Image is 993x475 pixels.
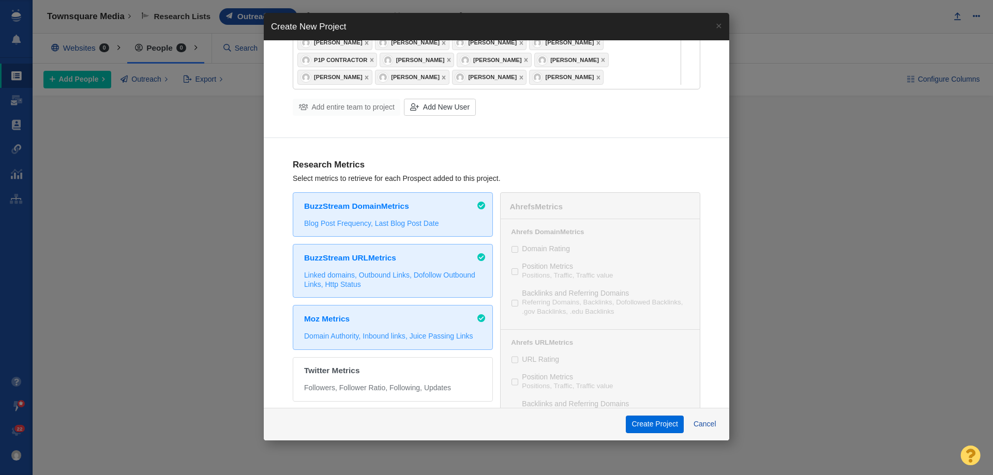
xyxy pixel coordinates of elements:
div: [PERSON_NAME] [314,40,363,45]
img: 7fb476f5f58765841e71330b60249933 [461,56,469,64]
h6: Ahrefs URL Metrics [511,339,689,347]
span: .edu Backlinks [566,308,614,315]
span: Linked domains [304,271,355,279]
div: [PERSON_NAME] [468,74,517,80]
span: Traffic value [573,382,613,390]
div: [PERSON_NAME] [550,57,599,63]
span: Traffic [550,271,572,279]
input: Domain Rating [511,246,518,253]
div: [PERSON_NAME] [473,57,522,63]
span: Blog Post Frequency [304,219,371,227]
span: Dofollow Outbound Links [304,271,475,288]
img: 8a21b1a12a7554901d364e890baed237 [379,73,387,81]
span: Updates [420,384,451,392]
span: Domain Rating [522,244,688,253]
img: d3895725eb174adcf95c2ff5092785ef [456,39,464,47]
span: Dofollowed Backlinks [612,298,681,306]
span: Http Status [321,280,361,288]
span: Followers [304,384,335,392]
img: e993f40ed236f6fe77e44067b7a36b31 [302,56,310,64]
h6: Moz Metrics [304,314,474,324]
div: Select metrics to retrieve for each Prospect added to this project. [293,174,700,183]
span: Positions [522,382,550,390]
input: Position MetricsPositionsTrafficTraffic value [511,263,518,280]
input: Position MetricsPositionsTrafficTraffic value [511,373,518,390]
div: [PERSON_NAME] [391,40,440,45]
div: [PERSON_NAME] [391,74,440,80]
h6: Ahrefs Domain Metrics [511,228,689,236]
span: Inbound links [359,332,405,340]
h4: Create New Project [271,20,347,33]
h4: Research Metrics [293,160,700,170]
img: 7abd719ee1fba6d96e0c07da6854811f [302,39,310,47]
img: 4d4450a2c5952a6e56f006464818e682 [534,39,541,47]
div: [PERSON_NAME] [314,74,363,80]
span: Domain Authority [304,332,359,340]
img: c6c840d8309257a309cae60c080705bc [379,39,387,47]
span: Referring Domains [522,298,579,306]
span: Add entire team to project [312,102,395,113]
span: Last Blog Post Date [371,219,439,227]
h6: BuzzStream URL Metrics [304,253,474,263]
button: Cancel [687,416,722,433]
h6: Ahrefs Metrics [510,202,693,211]
img: 47e1d61dd88fa127792a5b60767bc1b5 [534,73,541,81]
img: 0314ba9bc0da475c6e6517af6cbbb74d [384,56,392,64]
span: Backlinks and Referring Domains [522,288,688,298]
span: Follower Ratio [335,384,385,392]
img: 0a657928374d280f0cbdf2a1688580e1 [456,73,464,81]
span: Backlinks and Referring Domains [522,399,688,408]
span: URL Rating [522,355,688,364]
div: [PERSON_NAME] [468,40,517,45]
span: Position Metrics [522,372,688,381]
input: URL Rating [511,356,518,363]
span: Outbound Links [355,271,410,279]
h6: BuzzStream Domain Metrics [304,202,474,211]
button: × [709,13,729,38]
div: [PERSON_NAME] [546,40,594,45]
a: Add New User [404,99,475,116]
span: Position Metrics [522,262,688,271]
div: P1P Contractor [314,57,367,63]
span: Positions [522,271,550,279]
input: Backlinks and Referring DomainsReferring DomainsBacklinksDofollowed Backlinks.gov Backlinks.edu B... [511,290,518,316]
h6: Twitter Metrics [304,366,485,375]
span: Traffic [550,382,572,390]
img: 5fdd85798f82c50f5c45a90349a4caae [538,56,546,64]
span: Traffic value [573,271,613,279]
div: [PERSON_NAME] [546,74,594,80]
input: Backlinks and Referring Domains [511,400,518,426]
div: [PERSON_NAME] [396,57,445,63]
button: Create Project [626,416,684,433]
span: Backlinks [579,298,612,306]
span: Following [385,384,420,392]
span: Juice Passing Links [405,332,473,340]
img: f969a929550c49b0f71394cf79ab7d2e [302,73,310,81]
